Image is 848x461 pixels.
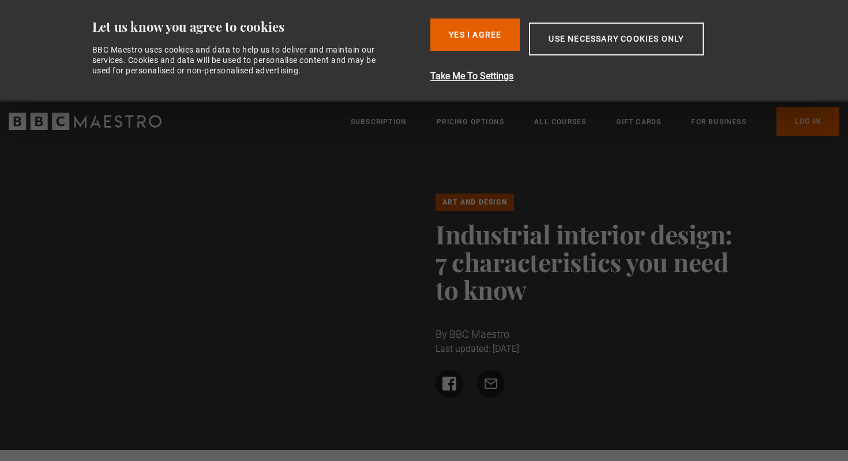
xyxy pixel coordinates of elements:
[436,194,514,211] a: Art and Design
[430,18,520,51] button: Yes I Agree
[529,23,703,55] button: Use necessary cookies only
[691,116,746,128] a: For business
[430,69,764,83] button: Take Me To Settings
[436,328,447,340] span: By
[92,18,422,35] div: Let us know you agree to cookies
[437,116,504,128] a: Pricing Options
[351,116,407,128] a: Subscription
[534,116,586,128] a: All Courses
[436,343,519,354] time: Last updated: [DATE]
[9,113,162,130] svg: BBC Maestro
[92,44,389,76] div: BBC Maestro uses cookies and data to help us to deliver and maintain our services. Cookies and da...
[449,328,509,340] span: BBC Maestro
[351,107,839,136] nav: Primary
[776,107,839,136] a: Log In
[616,116,661,128] a: Gift Cards
[436,220,745,303] h1: Industrial interior design: 7 characteristics you need to know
